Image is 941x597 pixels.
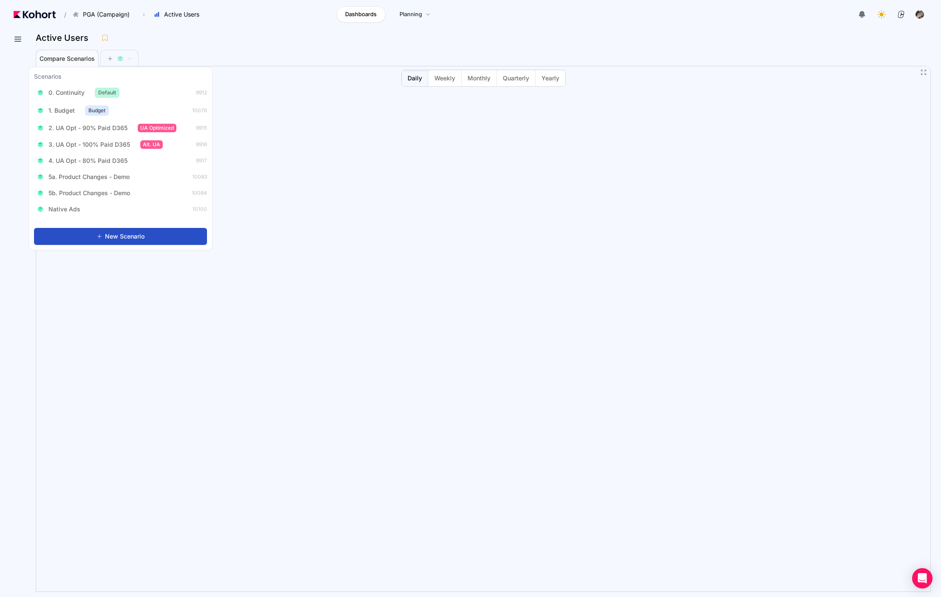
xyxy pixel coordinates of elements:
span: Daily [408,74,422,82]
button: 0. ContinuityDefault [34,85,123,100]
span: 9915 [196,125,207,131]
span: Dashboards [345,10,377,19]
h3: Active Users [36,34,94,42]
span: 10083 [192,173,207,180]
button: New Scenario [34,228,207,245]
button: 1. BudgetBudget [34,103,112,118]
span: Planning [400,10,422,19]
span: UA Optimized [138,124,176,132]
button: Yearly [535,70,565,86]
button: 2. UA Opt - 90% Paid D365UA Optimized [34,121,180,135]
button: PGA (Campaign) [68,7,139,22]
span: 4. UA Opt - 80% Paid D365 [48,156,128,165]
span: Native Ads [48,205,80,213]
span: New Scenario [105,232,145,241]
button: 5b. Product Changes - Demo [34,186,139,200]
span: 10100 [193,206,207,213]
span: 9917 [196,157,207,164]
span: › [141,11,147,18]
button: Quarterly [496,70,535,86]
a: Planning [391,6,439,23]
button: Daily [402,70,428,86]
span: Default [95,88,119,98]
span: Quarterly [503,74,529,82]
button: Native Ads [34,202,89,216]
span: Weekly [434,74,455,82]
button: 3. UA Opt - 100% Paid D365Alt. UA [34,137,166,151]
span: / [57,10,66,19]
button: Active Users [149,7,208,22]
span: Active Users [164,10,199,19]
span: 5b. Product Changes - Demo [48,189,130,197]
button: Monthly [461,70,496,86]
span: 2. UA Opt - 90% Paid D365 [48,124,128,132]
img: logo_ConcreteSoftwareLogo_20230810134128192030.png [897,10,905,19]
span: 9916 [196,141,207,148]
span: Compare Scenarios [40,56,95,62]
span: Monthly [468,74,490,82]
h3: Scenarios [34,72,61,82]
span: Budget [85,105,109,116]
span: 9912 [196,89,207,96]
a: Dashboards [337,6,385,23]
button: 5a. Product Changes - Demo [34,170,138,184]
button: Weekly [428,70,461,86]
span: 5a. Product Changes - Demo [48,173,130,181]
button: Fullscreen [920,69,927,76]
span: Yearly [541,74,559,82]
span: Alt. UA [140,140,163,149]
span: 10084 [192,190,207,196]
span: 0. Continuity [48,88,85,97]
div: Open Intercom Messenger [912,568,932,588]
img: Kohort logo [14,11,56,18]
span: PGA (Campaign) [83,10,130,19]
button: 4. UA Opt - 80% Paid D365 [34,154,136,168]
span: 1. Budget [48,106,75,115]
span: 10076 [192,107,207,114]
span: 3. UA Opt - 100% Paid D365 [48,140,130,149]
